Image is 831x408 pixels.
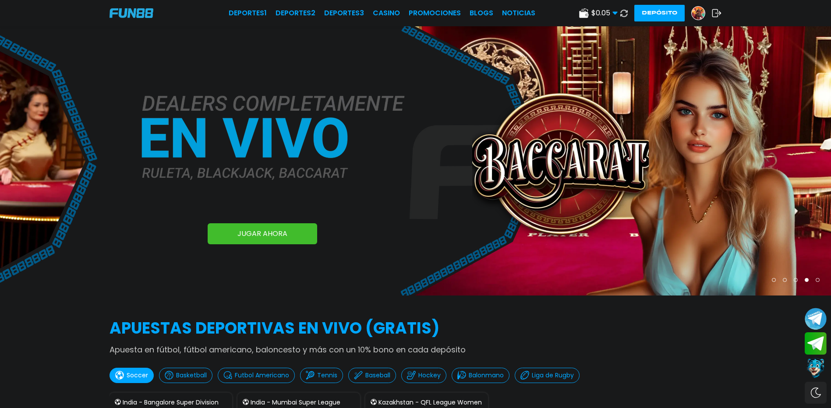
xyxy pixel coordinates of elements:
a: CASINO [373,8,400,18]
button: Liga de Rugby [515,368,580,383]
p: India - Bangalore Super Division [123,398,219,407]
p: Tennis [317,371,337,380]
p: Basketball [176,371,207,380]
a: Deportes3 [324,8,364,18]
p: Kazakhstan - QFL League Women [378,398,482,407]
p: Apuesta en fútbol, fútbol americano, baloncesto y más con un 10% bono en cada depósito [110,344,721,355]
a: NOTICIAS [502,8,535,18]
p: Futbol Americano [235,371,289,380]
p: Baseball [365,371,390,380]
h2: APUESTAS DEPORTIVAS EN VIVO (gratis) [110,317,721,340]
p: India - Mumbai Super League [251,398,340,407]
p: Liga de Rugby [532,371,574,380]
button: Futbol Americano [218,368,295,383]
a: JUGAR AHORA [208,223,317,244]
a: BLOGS [470,8,493,18]
img: Company Logo [110,8,153,18]
button: Contact customer service [805,357,827,380]
button: Hockey [401,368,446,383]
a: Promociones [409,8,461,18]
button: Join telegram channel [805,307,827,330]
a: Avatar [691,6,712,20]
button: Basketball [159,368,212,383]
a: Deportes1 [229,8,267,18]
button: Soccer [110,368,154,383]
button: Depósito [634,5,685,21]
span: $ 0.05 [591,8,618,18]
p: Soccer [127,371,148,380]
button: Join telegram [805,332,827,355]
img: Avatar [692,7,705,20]
div: Switch theme [805,382,827,404]
button: Balonmano [452,368,509,383]
a: Deportes2 [276,8,315,18]
p: Balonmano [469,371,504,380]
p: Hockey [418,371,441,380]
button: Baseball [348,368,396,383]
button: Tennis [300,368,343,383]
